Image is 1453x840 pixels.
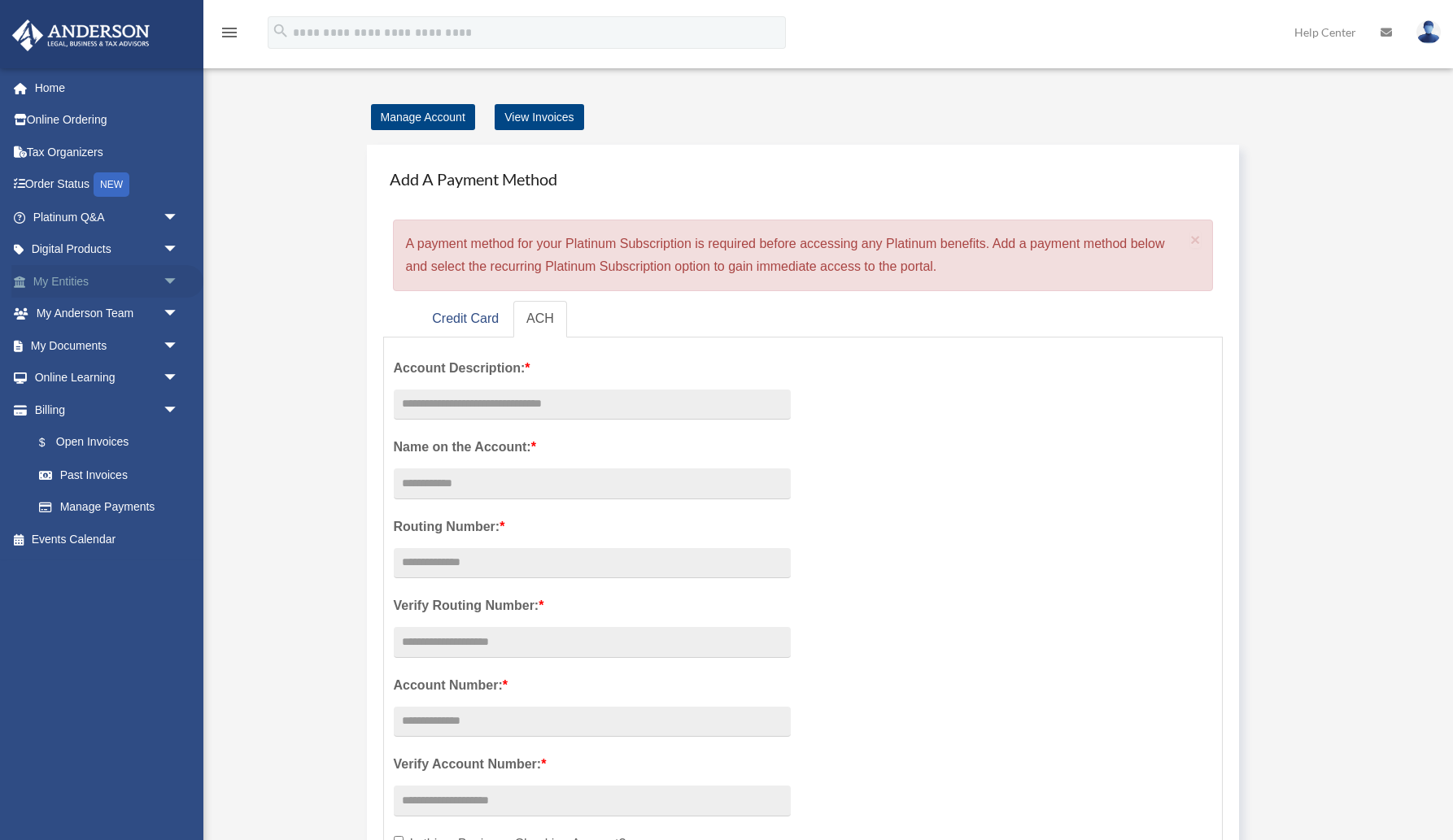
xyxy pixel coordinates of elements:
[11,265,203,298] a: My Entitiesarrow_drop_down
[163,201,195,234] span: arrow_drop_down
[23,426,203,459] a: $Open Invoices
[419,301,512,337] a: Credit Card
[11,362,203,394] a: Online Learningarrow_drop_down
[394,594,791,617] label: Verify Routing Number:
[11,168,203,202] a: Order StatusNEW
[1190,231,1201,248] button: Close
[394,753,791,776] label: Verify Account Number:
[48,433,56,453] span: $
[163,329,195,363] span: arrow_drop_down
[163,233,195,267] span: arrow_drop_down
[495,104,583,130] a: View Invoices
[11,233,203,266] a: Digital Productsarrow_drop_down
[220,23,239,42] i: menu
[1416,20,1441,44] img: User Pic
[272,22,290,40] i: search
[11,394,203,426] a: Billingarrow_drop_down
[163,394,195,427] span: arrow_drop_down
[11,201,203,233] a: Platinum Q&Aarrow_drop_down
[7,20,155,51] img: Anderson Advisors Platinum Portal
[1190,230,1201,249] span: ×
[163,362,195,395] span: arrow_drop_down
[371,104,475,130] a: Manage Account
[394,516,791,538] label: Routing Number:
[393,220,1214,291] div: A payment method for your Platinum Subscription is required before accessing any Platinum benefit...
[163,298,195,331] span: arrow_drop_down
[220,28,239,42] a: menu
[513,301,567,337] a: ACH
[394,674,791,697] label: Account Number:
[394,436,791,459] label: Name on the Account:
[11,136,203,168] a: Tax Organizers
[94,172,129,197] div: NEW
[23,459,203,491] a: Past Invoices
[11,298,203,330] a: My Anderson Teamarrow_drop_down
[11,523,203,555] a: Events Calendar
[11,329,203,362] a: My Documentsarrow_drop_down
[11,104,203,137] a: Online Ordering
[383,161,1224,197] h4: Add A Payment Method
[23,491,195,524] a: Manage Payments
[394,357,791,380] label: Account Description:
[11,72,203,104] a: Home
[163,265,195,298] span: arrow_drop_down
